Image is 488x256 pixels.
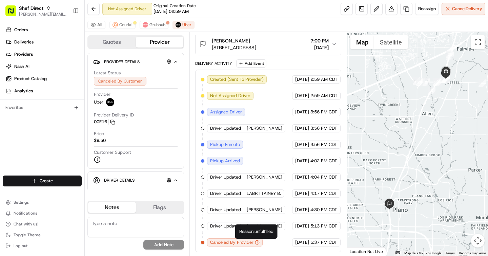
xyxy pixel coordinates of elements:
[3,3,70,19] button: Shef Direct[PERSON_NAME][EMAIL_ADDRESS][DOMAIN_NAME]
[3,73,84,84] a: Product Catalog
[310,223,337,229] span: 5:13 PM CDT
[21,105,55,111] span: [PERSON_NAME]
[295,239,309,245] span: [DATE]
[428,87,435,94] div: 6
[210,207,241,213] span: Driver Updated
[7,7,20,20] img: Nash
[64,152,109,159] span: API Documentation
[30,72,93,77] div: We're available if you need us!
[94,149,131,156] span: Customer Support
[115,67,123,75] button: Start new chat
[404,251,441,255] span: Map data ©2025 Google
[452,6,482,12] span: Cancel Delivery
[295,142,309,148] span: [DATE]
[210,158,240,164] span: Pickup Arrived
[433,78,440,86] div: 25
[113,22,118,28] img: couriallogo.png
[19,5,43,12] button: Shef Direct
[55,149,111,161] a: 💻API Documentation
[295,76,309,83] span: [DATE]
[56,124,59,129] span: •
[104,178,135,183] span: Driver Details
[310,142,337,148] span: 3:56 PM CDT
[195,61,232,66] div: Delivery Activity
[310,76,338,83] span: 2:59 AM CDT
[3,102,82,113] div: Favorites
[88,37,136,48] button: Quotes
[94,119,115,125] button: 00E16
[349,247,371,256] a: Open this area in Google Maps (opens a new window)
[14,39,34,45] span: Deliveries
[109,21,136,29] button: Courial
[88,202,136,213] button: Notes
[7,65,19,77] img: 1736555255976-a54dd68f-1ca7-489b-9aae-adbdc363a1c4
[3,49,84,60] a: Providers
[94,188,106,195] span: Name
[350,35,374,49] button: Show street map
[56,105,59,111] span: •
[7,99,18,110] img: Asif Zaman Khan
[295,207,309,213] span: [DATE]
[310,158,337,164] span: 4:02 PM CDT
[247,174,282,180] span: [PERSON_NAME]
[395,251,400,254] button: Keyboard shortcuts
[93,56,178,67] button: Provider Details
[3,219,82,229] button: Chat with us!
[106,98,114,106] img: uber-new-logo.jpeg
[415,3,439,15] button: Reassign
[247,190,281,197] span: LABRITTAINEY B.
[119,22,133,28] span: Courial
[21,124,55,129] span: [PERSON_NAME]
[441,76,448,83] div: 31
[3,208,82,218] button: Notifications
[105,87,123,95] button: See all
[3,86,84,96] a: Analytics
[7,88,45,94] div: Past conversations
[18,44,112,51] input: Clear
[4,149,55,161] a: 📗Knowledge Base
[295,93,309,99] span: [DATE]
[196,33,341,55] button: [PERSON_NAME][STREET_ADDRESS]7:00 PM[DATE]
[295,223,309,229] span: [DATE]
[310,44,329,51] span: [DATE]
[310,239,337,245] span: 5:37 PM CDT
[442,75,449,83] div: 22
[14,106,19,111] img: 1736555255976-a54dd68f-1ca7-489b-9aae-adbdc363a1c4
[310,125,337,131] span: 3:56 PM CDT
[94,70,121,76] span: Latest Status
[210,223,241,229] span: Driver Updated
[442,74,449,82] div: 32
[14,88,33,94] span: Analytics
[14,63,29,70] span: Nash AI
[40,178,53,184] span: Create
[479,79,486,87] div: 5
[14,200,29,205] span: Settings
[210,93,250,99] span: Not Assigned Driver
[418,6,436,12] span: Reassign
[19,12,67,17] button: [PERSON_NAME][EMAIL_ADDRESS][DOMAIN_NAME]
[14,65,26,77] img: 4281594248423_2fcf9dad9f2a874258b8_72.png
[422,78,430,86] div: 2
[446,51,453,58] div: 28
[7,117,18,128] img: Jandy Espique
[3,24,84,35] a: Orders
[48,168,82,173] a: Powered byPylon
[94,99,103,105] span: Uber
[14,51,33,57] span: Providers
[210,190,241,197] span: Driver Updated
[7,152,12,158] div: 📗
[310,207,337,213] span: 4:30 PM CDT
[14,232,41,238] span: Toggle Theme
[247,223,282,229] span: [PERSON_NAME]
[154,3,196,8] span: Original Creation Date
[94,91,110,97] span: Provider
[310,93,338,99] span: 2:59 AM CDT
[235,224,278,239] div: Reason: unfulfilled
[295,190,309,197] span: [DATE]
[210,239,253,245] span: Canceled By Provider
[7,27,123,38] p: Welcome 👋
[14,76,47,82] span: Product Catalog
[136,37,184,48] button: Provider
[136,202,184,213] button: Flags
